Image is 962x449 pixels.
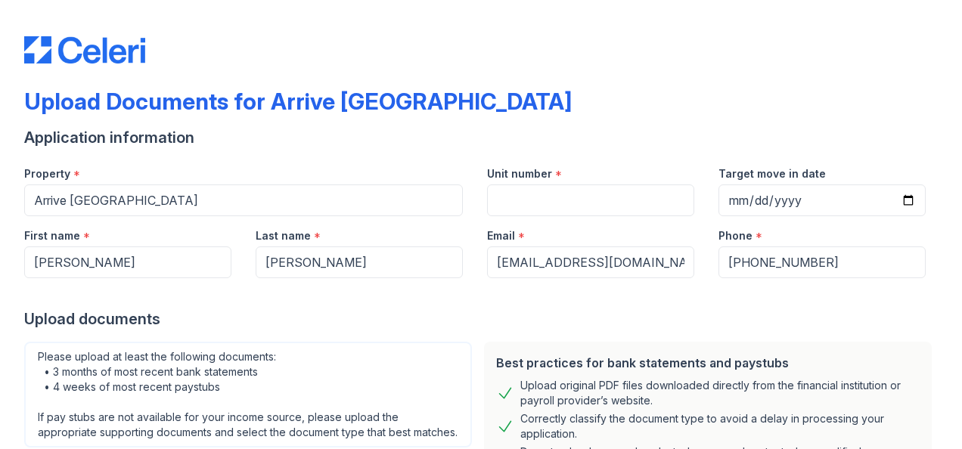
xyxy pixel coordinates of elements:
[718,166,826,181] label: Target move in date
[24,127,938,148] div: Application information
[24,88,572,115] div: Upload Documents for Arrive [GEOGRAPHIC_DATA]
[24,166,70,181] label: Property
[24,308,938,330] div: Upload documents
[520,411,920,441] div: Correctly classify the document type to avoid a delay in processing your application.
[24,342,472,447] div: Please upload at least the following documents: • 3 months of most recent bank statements • 4 wee...
[496,354,920,372] div: Best practices for bank statements and paystubs
[24,36,145,63] img: CE_Logo_Blue-a8612792a0a2168367f1c8372b55b34899dd931a85d93a1a3d3e32e68fde9ad4.png
[487,166,552,181] label: Unit number
[487,228,515,243] label: Email
[24,228,80,243] label: First name
[520,378,920,408] div: Upload original PDF files downloaded directly from the financial institution or payroll provider’...
[256,228,311,243] label: Last name
[718,228,753,243] label: Phone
